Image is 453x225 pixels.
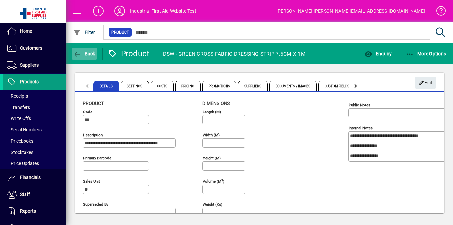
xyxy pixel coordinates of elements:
[3,90,66,102] a: Receipts
[93,81,119,91] span: Details
[349,103,370,107] mat-label: Public Notes
[83,101,104,106] span: Product
[7,138,33,144] span: Pricebooks
[20,208,36,214] span: Reports
[3,203,66,220] a: Reports
[151,81,174,91] span: Costs
[20,192,30,197] span: Staff
[3,124,66,135] a: Serial Numbers
[364,51,392,56] span: Enquiry
[7,105,30,110] span: Transfers
[202,81,236,91] span: Promotions
[202,101,230,106] span: Dimensions
[221,178,223,182] sup: 3
[66,48,103,60] app-page-header-button: Back
[73,30,95,35] span: Filter
[83,179,100,184] mat-label: Sales unit
[83,110,92,114] mat-label: Code
[203,156,221,160] mat-label: Height (m)
[406,51,446,56] span: More Options
[109,5,130,17] button: Profile
[349,126,373,130] mat-label: Internal Notes
[3,169,66,186] a: Financials
[83,202,108,207] mat-label: Superseded by
[419,77,433,88] span: Edit
[203,202,222,207] mat-label: Weight (Kg)
[163,49,306,59] div: DSW - GREEN CROSS FABRIC DRESSING STRIP 7.5CM X 1M
[318,81,355,91] span: Custom Fields
[83,156,111,160] mat-label: Primary barcode
[7,150,33,155] span: Stocktakes
[3,102,66,113] a: Transfers
[3,158,66,169] a: Price Updates
[20,62,39,67] span: Suppliers
[3,23,66,40] a: Home
[72,26,97,38] button: Filter
[3,40,66,57] a: Customers
[108,48,150,59] div: Product
[83,133,103,137] mat-label: Description
[276,6,425,16] div: [PERSON_NAME] [PERSON_NAME][EMAIL_ADDRESS][DOMAIN_NAME]
[73,51,95,56] span: Back
[3,186,66,203] a: Staff
[238,81,268,91] span: Suppliers
[130,6,196,16] div: Industrial First Aid Website Test
[3,57,66,73] a: Suppliers
[3,113,66,124] a: Write Offs
[72,48,97,60] button: Back
[7,116,31,121] span: Write Offs
[3,147,66,158] a: Stocktakes
[269,81,317,91] span: Documents / Images
[363,48,393,60] button: Enquiry
[404,48,448,60] button: More Options
[20,175,41,180] span: Financials
[203,179,224,184] mat-label: Volume (m )
[111,29,129,36] span: Product
[415,77,436,89] button: Edit
[20,45,42,51] span: Customers
[7,161,39,166] span: Price Updates
[121,81,149,91] span: Settings
[175,81,201,91] span: Pricing
[203,133,220,137] mat-label: Width (m)
[431,1,445,23] a: Knowledge Base
[88,5,109,17] button: Add
[3,135,66,147] a: Pricebooks
[20,28,32,34] span: Home
[20,79,39,84] span: Products
[7,93,28,99] span: Receipts
[203,110,221,114] mat-label: Length (m)
[7,127,42,132] span: Serial Numbers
